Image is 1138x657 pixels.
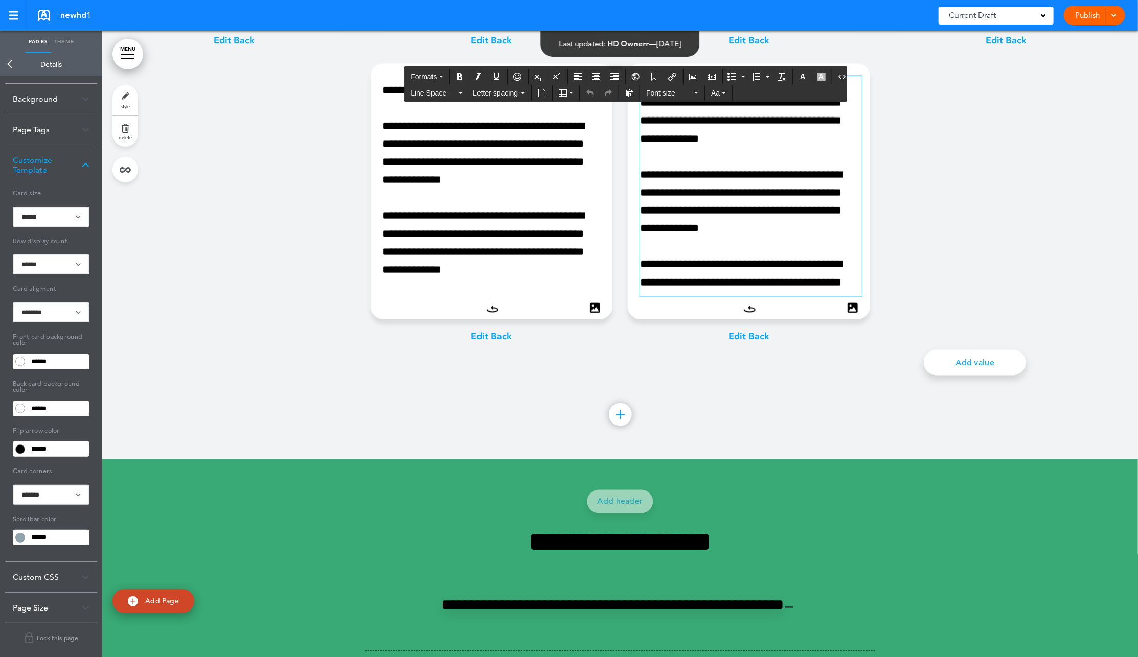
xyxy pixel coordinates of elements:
a: Add header [587,490,653,513]
h5: Card size [13,185,89,199]
div: Insert document [533,85,551,101]
a: Add Page [112,589,194,613]
div: — [559,40,681,48]
span: delete [119,134,132,140]
span: Line Space [411,88,457,98]
div: Bold [451,69,469,84]
span: HD Ownerr [608,39,649,49]
div: Clear formatting [773,69,791,84]
span: Letter spacing [473,88,519,98]
span: Last updated: [559,39,606,49]
img: lock.svg [24,631,34,644]
span: Aa [711,89,720,97]
div: Background [5,84,97,114]
h5: Front card background color [13,328,89,349]
h5: Back card background color [13,376,89,396]
div: Superscript [549,69,566,84]
div: Underline [488,69,506,84]
span: Current Draft [949,8,996,22]
img: arrow-down@2x.png [82,605,89,611]
a: Pages [26,31,51,53]
div: Page Size [5,593,97,623]
img: arrow-down@2x.png [82,127,89,132]
div: Align center [588,69,605,84]
div: Align left [570,69,587,84]
span: style [121,103,130,109]
div: Subscript [530,69,548,84]
h5: Card corners [13,463,89,477]
span: Formats [411,73,437,81]
img: add.svg [128,596,138,606]
img: arrow-down@2x.png [82,575,89,580]
div: Paste as text [621,85,638,101]
p: Edit Back [885,34,1128,49]
div: Custom CSS [5,562,97,592]
p: Edit Back [628,330,870,344]
div: Italic [470,69,487,84]
a: MENU [112,39,143,69]
div: Bullet list [724,69,748,84]
p: Edit Back [371,34,613,49]
a: Add value [924,350,1026,376]
div: Insert/edit airmason link [664,69,681,84]
div: Page Tags [5,114,97,145]
h5: Flip arrow color [13,423,89,437]
a: Lock this page [5,623,97,652]
h5: Row display count [13,233,89,247]
div: Undo [581,85,599,101]
img: arrow-down@2x.png [82,96,89,102]
div: Source code [834,69,851,84]
div: Table [554,85,578,101]
a: Publish [1072,6,1104,25]
span: Font size [646,88,692,98]
div: Align right [606,69,624,84]
div: Insert/Edit global anchor link [627,69,645,84]
span: Add Page [145,596,179,605]
div: Insert/edit media [703,69,721,84]
a: Theme [51,31,77,53]
span: newhd1 [60,10,91,21]
div: Numbered list [749,69,772,84]
p: Edit Back [371,330,613,344]
img: arrow-down@2x.png [82,162,89,168]
div: Redo [600,85,617,101]
p: Edit Back [628,34,870,49]
span: [DATE] [657,39,681,49]
a: style [112,85,138,115]
h5: Scrollbar color [13,511,89,525]
div: Customize Template [5,145,97,185]
h5: Card aligment [13,280,89,295]
div: Anchor [646,69,663,84]
p: Edit Back [113,34,355,49]
a: delete [112,116,138,147]
div: Airmason image [685,69,702,84]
